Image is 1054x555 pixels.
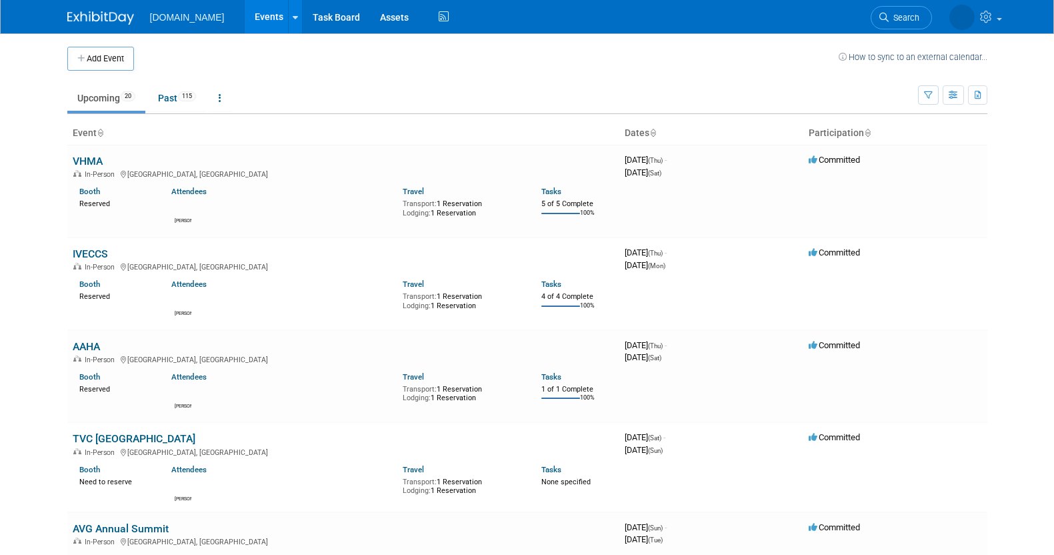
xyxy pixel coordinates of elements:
[663,432,665,442] span: -
[648,169,661,177] span: (Sat)
[73,261,614,271] div: [GEOGRAPHIC_DATA], [GEOGRAPHIC_DATA]
[403,372,424,382] a: Travel
[175,293,191,309] img: David Han
[175,402,191,410] div: William Forsey
[625,167,661,177] span: [DATE]
[79,280,100,289] a: Booth
[403,199,437,208] span: Transport:
[97,127,103,138] a: Sort by Event Name
[541,199,614,209] div: 5 of 5 Complete
[73,170,81,177] img: In-Person Event
[73,155,103,167] a: VHMA
[403,394,431,402] span: Lodging:
[625,155,667,165] span: [DATE]
[648,524,663,532] span: (Sun)
[403,302,431,310] span: Lodging:
[85,356,119,364] span: In-Person
[403,290,521,310] div: 1 Reservation 1 Reservation
[403,385,437,394] span: Transport:
[665,522,667,532] span: -
[541,465,561,474] a: Tasks
[175,200,191,216] img: Kiersten Hackett
[171,187,207,196] a: Attendees
[649,127,656,138] a: Sort by Start Date
[648,434,661,442] span: (Sat)
[73,340,100,353] a: AAHA
[625,534,663,544] span: [DATE]
[625,432,665,442] span: [DATE]
[541,187,561,196] a: Tasks
[175,216,191,224] div: Kiersten Hackett
[73,168,614,179] div: [GEOGRAPHIC_DATA], [GEOGRAPHIC_DATA]
[648,262,665,269] span: (Mon)
[403,382,521,403] div: 1 Reservation 1 Reservation
[665,340,667,350] span: -
[648,249,663,257] span: (Thu)
[625,340,667,350] span: [DATE]
[809,340,860,350] span: Committed
[79,382,152,394] div: Reserved
[403,486,431,495] span: Lodging:
[648,157,663,164] span: (Thu)
[73,354,614,364] div: [GEOGRAPHIC_DATA], [GEOGRAPHIC_DATA]
[178,91,196,101] span: 115
[79,197,152,209] div: Reserved
[809,522,860,532] span: Committed
[73,538,81,544] img: In-Person Event
[67,122,619,145] th: Event
[79,187,100,196] a: Booth
[625,247,667,257] span: [DATE]
[625,260,665,270] span: [DATE]
[871,6,932,29] a: Search
[148,85,206,111] a: Past115
[580,302,595,320] td: 100%
[648,447,663,454] span: (Sun)
[67,85,145,111] a: Upcoming20
[67,47,134,71] button: Add Event
[541,292,614,302] div: 4 of 4 Complete
[150,12,225,23] span: [DOMAIN_NAME]
[403,475,521,496] div: 1 Reservation 1 Reservation
[67,11,134,25] img: ExhibitDay
[803,122,987,145] th: Participation
[625,445,663,455] span: [DATE]
[403,209,431,217] span: Lodging:
[625,522,667,532] span: [DATE]
[121,91,135,101] span: 20
[619,122,803,145] th: Dates
[648,354,661,362] span: (Sat)
[171,465,207,474] a: Attendees
[403,187,424,196] a: Travel
[171,372,207,382] a: Attendees
[73,432,195,445] a: TVC [GEOGRAPHIC_DATA]
[175,494,191,502] div: Shawn Wilkie
[73,247,108,260] a: IVECCS
[73,522,169,535] a: AVG Annual Summit
[79,372,100,382] a: Booth
[79,465,100,474] a: Booth
[79,290,152,302] div: Reserved
[580,394,595,412] td: 100%
[648,536,663,544] span: (Tue)
[403,292,437,301] span: Transport:
[665,247,667,257] span: -
[73,356,81,362] img: In-Person Event
[73,446,614,457] div: [GEOGRAPHIC_DATA], [GEOGRAPHIC_DATA]
[403,478,437,486] span: Transport:
[175,386,191,402] img: William Forsey
[79,475,152,487] div: Need to reserve
[73,536,614,546] div: [GEOGRAPHIC_DATA], [GEOGRAPHIC_DATA]
[541,478,591,486] span: None specified
[889,13,919,23] span: Search
[73,263,81,269] img: In-Person Event
[541,372,561,382] a: Tasks
[949,5,975,30] img: Iuliia Bulow
[839,52,987,62] a: How to sync to an external calendar...
[809,432,860,442] span: Committed
[665,155,667,165] span: -
[85,448,119,457] span: In-Person
[85,170,119,179] span: In-Person
[85,263,119,271] span: In-Person
[175,309,191,317] div: David Han
[85,538,119,546] span: In-Person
